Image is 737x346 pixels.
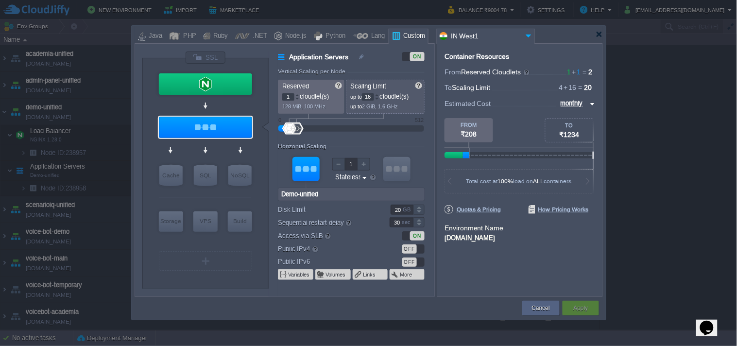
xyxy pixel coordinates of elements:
div: Container Resources [445,53,510,60]
div: ON [410,52,425,61]
span: ₹1234 [560,131,580,138]
div: Create New Layer [159,251,252,271]
span: ₹208 [461,130,477,138]
div: .NET [250,29,267,44]
div: Cache [159,165,183,186]
span: + [563,84,569,91]
span: Reserved Cloudlets [461,68,531,76]
div: SQL [194,165,217,186]
p: cloudlet(s) [350,90,421,101]
div: Node.js [282,29,307,44]
div: Storage [159,211,183,231]
div: Python [323,29,345,44]
span: 2 [589,68,593,76]
div: PHP [180,29,196,44]
div: Load Balancer [159,73,252,95]
div: Ruby [210,29,228,44]
div: VPS [193,211,218,231]
div: SQL Databases [194,165,217,186]
span: Scaling Limit [452,84,491,91]
span: To [445,84,452,91]
div: Build Node [228,211,252,232]
span: up to [350,104,362,109]
span: How Pricing Works [529,205,589,214]
label: Public IPv4 [278,243,377,254]
div: sec [402,218,412,227]
button: Apply [573,303,588,313]
button: Cancel [532,303,550,313]
div: TO [546,122,593,128]
span: up to [350,94,362,100]
span: 2 GiB, 1.6 GHz [362,104,398,109]
span: From [445,68,461,76]
div: GB [403,205,412,214]
span: Estimated Cost [445,98,491,109]
span: + [571,68,577,76]
span: 4 [559,84,563,91]
span: Scaling Limit [350,83,387,90]
span: Reserved [282,83,309,90]
div: 0 [278,117,281,123]
label: Disk Limit [278,205,377,215]
div: 512 [415,117,424,123]
span: 128 MiB, 100 MHz [282,104,326,109]
label: Sequential restart delay [278,217,377,228]
span: = [581,68,589,76]
div: FROM [445,122,493,128]
span: 20 [584,84,592,91]
span: Quotas & Pricing [445,205,501,214]
span: 1 [567,68,571,76]
div: Build [228,211,252,231]
label: Access via SLB [278,230,377,241]
button: Variables [288,271,310,278]
span: 16 [563,84,577,91]
button: More [400,271,413,278]
div: OFF [402,258,417,267]
div: Elastic VPS [193,211,218,232]
div: ON [410,231,425,241]
label: Environment Name [445,224,504,232]
div: NoSQL [228,165,252,186]
div: NoSQL Databases [228,165,252,186]
div: Lang [368,29,385,44]
div: Storage Containers [159,211,183,232]
button: Volumes [326,271,346,278]
div: Vertical Scaling per Node [278,68,348,75]
button: Links [363,271,377,278]
div: OFF [402,244,417,254]
span: = [577,84,584,91]
div: Application Servers [159,117,252,138]
iframe: chat widget [696,307,727,336]
p: cloudlet(s) [282,90,341,101]
div: Horizontal Scaling [278,143,329,150]
div: Custom [400,29,425,44]
div: [DOMAIN_NAME] [445,233,595,242]
div: Java [146,29,162,44]
label: Public IPv6 [278,257,377,267]
span: 1 [571,68,581,76]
